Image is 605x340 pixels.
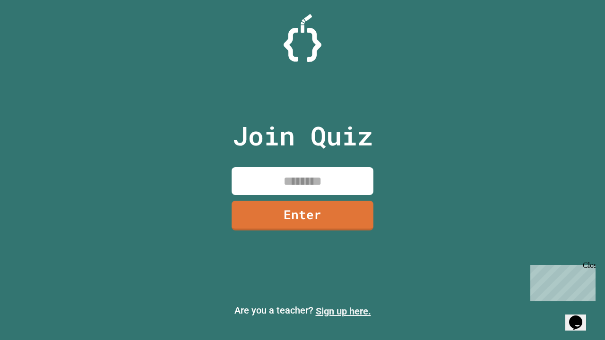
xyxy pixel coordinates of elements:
div: Chat with us now!Close [4,4,65,60]
img: Logo.svg [284,14,321,62]
a: Enter [232,201,373,230]
iframe: chat widget [565,302,596,331]
iframe: chat widget [527,261,596,301]
a: Sign up here. [316,306,371,317]
p: Join Quiz [233,116,373,155]
p: Are you a teacher? [8,303,597,318]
